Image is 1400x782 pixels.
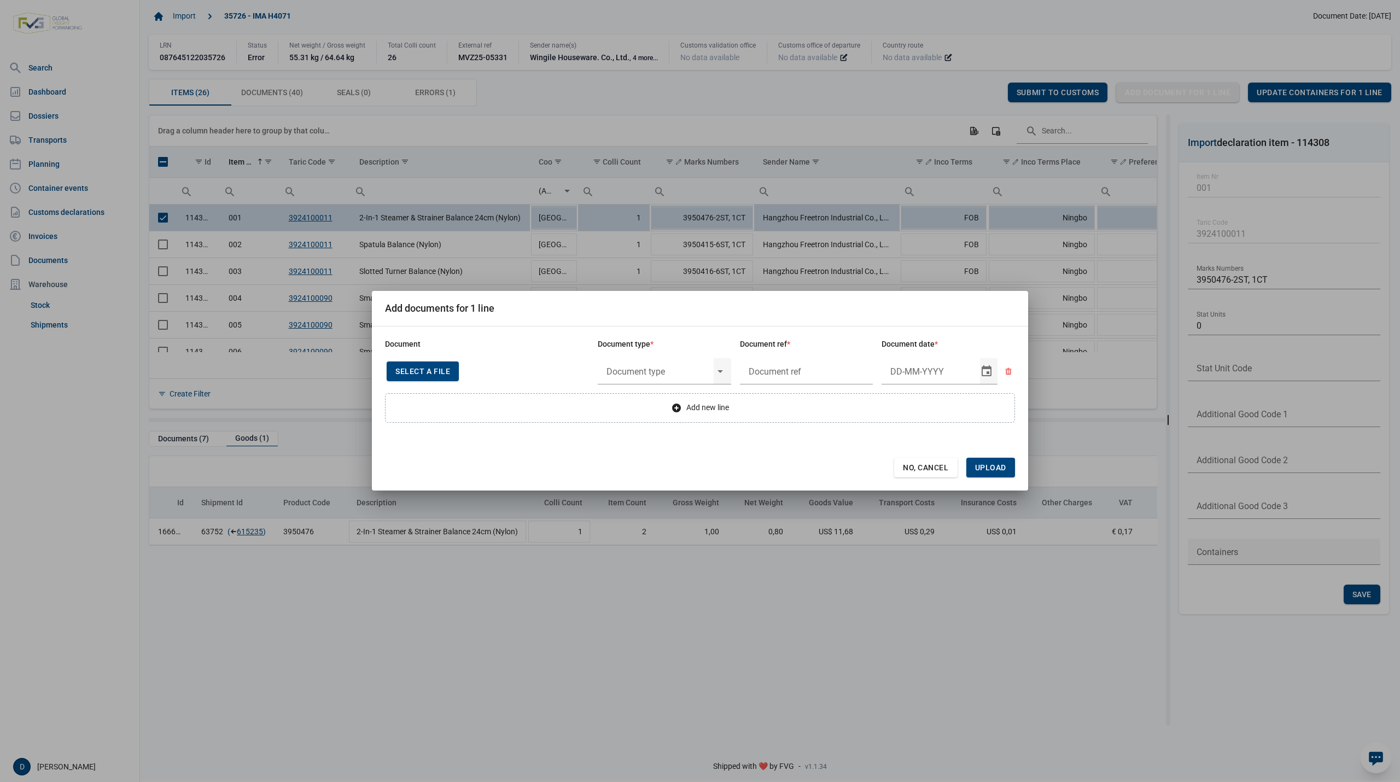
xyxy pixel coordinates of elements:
[714,358,727,384] div: Select
[740,340,873,349] div: Document ref
[980,358,993,384] div: Select
[894,458,958,477] div: No, Cancel
[385,340,589,349] div: Document
[882,340,1015,349] div: Document date
[385,302,494,314] div: Add documents for 1 line
[966,458,1015,477] div: Upload
[740,358,873,384] input: Document ref
[387,361,459,381] div: Select a file
[903,463,949,472] span: No, Cancel
[395,367,450,376] span: Select a file
[975,463,1006,472] span: Upload
[598,340,731,349] div: Document type
[882,358,980,384] input: Document date
[385,393,1015,423] div: Add new line
[598,358,714,384] input: Document type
